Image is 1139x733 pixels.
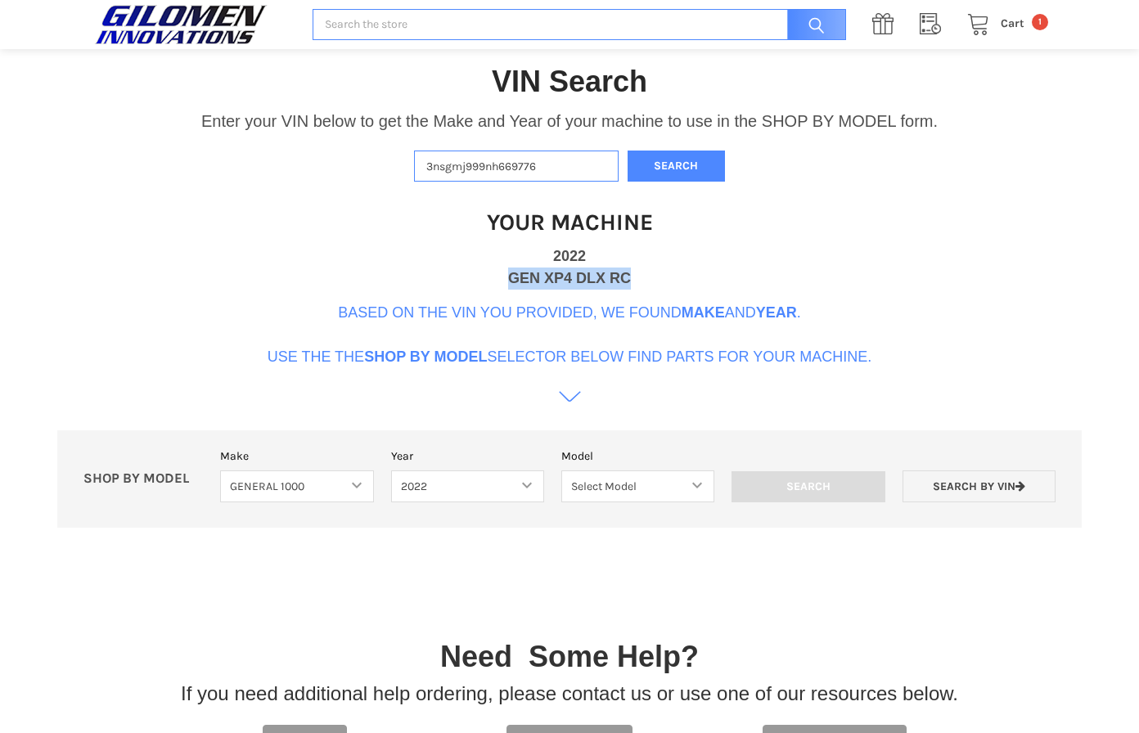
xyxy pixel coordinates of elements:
div: 2022 [553,245,586,268]
label: Make [220,447,373,465]
p: Enter your VIN below to get the Make and Year of your machine to use in the SHOP BY MODEL form. [201,109,938,133]
img: GILOMEN INNOVATIONS [91,4,271,45]
label: Model [561,447,714,465]
span: Cart [1001,16,1024,30]
input: Search [779,9,846,41]
span: 1 [1032,14,1048,30]
b: Year [756,304,797,321]
label: Year [391,447,544,465]
p: Based on the VIN you provided, we found and . Use the the selector below find parts for your mach... [268,302,872,368]
input: Search [732,471,885,502]
a: GILOMEN INNOVATIONS [91,4,295,45]
p: Need Some Help? [440,635,699,679]
p: If you need additional help ordering, please contact us or use one of our resources below. [181,679,958,708]
h1: VIN Search [492,63,647,100]
a: Search by VIN [903,470,1056,502]
p: SHOP BY MODEL [74,470,212,488]
div: GEN XP4 DLX RC [508,268,631,290]
button: Search [628,151,726,182]
input: Enter VIN of your machine [414,151,619,182]
a: Cart 1 [958,14,1048,34]
h1: Your Machine [487,208,653,236]
b: Shop By Model [364,349,487,365]
b: Make [682,304,725,321]
input: Search the store [313,9,846,41]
